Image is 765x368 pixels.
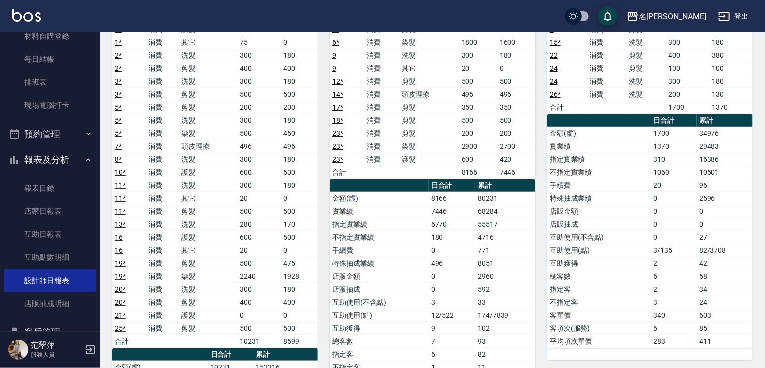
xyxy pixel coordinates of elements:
[697,114,753,127] th: 累計
[547,205,651,218] td: 店販金額
[627,62,666,75] td: 剪髮
[429,257,475,270] td: 496
[697,166,753,179] td: 10501
[237,309,281,322] td: 0
[146,140,179,153] td: 消費
[237,270,281,283] td: 2240
[547,101,587,114] td: 合計
[179,36,237,49] td: 其它
[399,153,459,166] td: 護髮
[497,62,535,75] td: 0
[146,166,179,179] td: 消費
[697,218,753,231] td: 0
[497,166,535,179] td: 7446
[4,48,96,71] a: 每日結帳
[208,348,253,361] th: 日合計
[364,75,399,88] td: 消費
[547,322,651,335] td: 客項次(服務)
[475,179,535,192] th: 累計
[179,75,237,88] td: 洗髮
[4,269,96,292] a: 設計師日報表
[237,205,281,218] td: 500
[475,231,535,244] td: 4716
[364,140,399,153] td: 消費
[459,166,497,179] td: 8166
[598,6,618,26] button: save
[547,283,651,296] td: 指定客
[651,296,697,309] td: 3
[330,296,429,309] td: 互助使用(不含點)
[666,101,709,114] td: 1700
[550,64,558,72] a: 24
[475,270,535,283] td: 2960
[399,114,459,127] td: 剪髮
[237,244,281,257] td: 20
[330,270,429,283] td: 店販金額
[146,309,179,322] td: 消費
[146,88,179,101] td: 消費
[330,322,429,335] td: 互助獲得
[281,62,318,75] td: 400
[330,348,429,361] td: 指定客
[651,335,697,348] td: 283
[497,49,535,62] td: 180
[497,101,535,114] td: 350
[429,309,475,322] td: 12/522
[364,114,399,127] td: 消費
[115,246,123,254] a: 16
[281,322,318,335] td: 500
[459,49,497,62] td: 300
[651,322,697,335] td: 6
[281,36,318,49] td: 0
[429,283,475,296] td: 0
[429,244,475,257] td: 0
[550,77,558,85] a: 24
[709,36,753,49] td: 180
[709,49,753,62] td: 380
[697,179,753,192] td: 96
[332,51,336,59] a: 9
[146,62,179,75] td: 消費
[550,25,554,33] a: 4
[497,127,535,140] td: 200
[627,88,666,101] td: 洗髮
[666,36,709,49] td: 300
[330,205,429,218] td: 實業績
[697,283,753,296] td: 34
[547,257,651,270] td: 互助獲得
[639,10,706,23] div: 名[PERSON_NAME]
[4,94,96,117] a: 現場電腦打卡
[459,88,497,101] td: 496
[627,49,666,62] td: 剪髮
[459,114,497,127] td: 500
[281,88,318,101] td: 500
[547,296,651,309] td: 不指定客
[4,147,96,173] button: 報表及分析
[364,88,399,101] td: 消費
[697,335,753,348] td: 411
[179,218,237,231] td: 洗髮
[237,153,281,166] td: 300
[146,114,179,127] td: 消費
[146,296,179,309] td: 消費
[146,283,179,296] td: 消費
[31,350,82,359] p: 服務人員
[281,231,318,244] td: 500
[475,296,535,309] td: 33
[179,114,237,127] td: 洗髮
[146,179,179,192] td: 消費
[429,179,475,192] th: 日合計
[627,36,666,49] td: 洗髮
[179,257,237,270] td: 剪髮
[475,257,535,270] td: 8051
[666,49,709,62] td: 400
[281,192,318,205] td: 0
[651,153,697,166] td: 310
[651,166,697,179] td: 1060
[429,348,475,361] td: 6
[399,62,459,75] td: 其它
[547,335,651,348] td: 平均項次單價
[237,75,281,88] td: 300
[429,270,475,283] td: 0
[4,25,96,48] a: 材料自購登錄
